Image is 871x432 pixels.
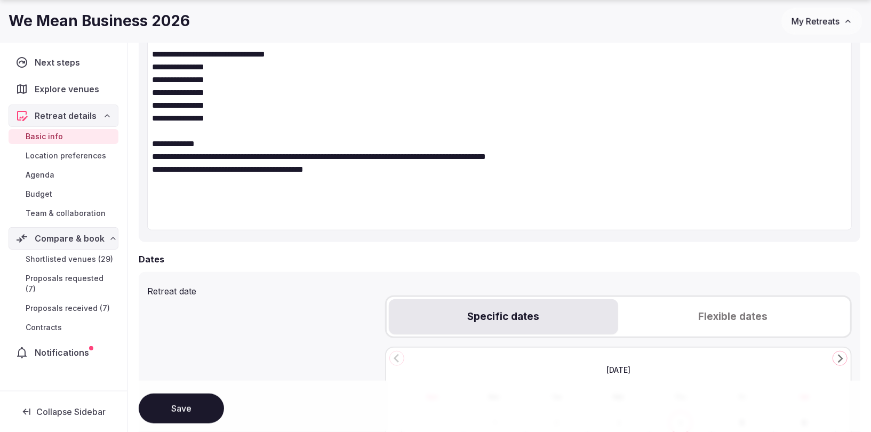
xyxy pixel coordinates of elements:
button: Save [139,394,224,423]
a: Proposals requested (7) [9,271,118,297]
h2: Dates [139,253,164,266]
span: Contracts [26,322,62,333]
button: Go to the Previous Month [389,351,404,366]
a: Shortlisted venues (29) [9,252,118,267]
a: Explore venues [9,78,118,100]
a: Contracts [9,320,118,335]
a: Proposals received (7) [9,301,118,316]
h1: We Mean Business 2026 [9,11,190,31]
span: Explore venues [35,83,103,95]
span: Basic info [26,131,63,142]
span: Budget [26,189,52,199]
span: Proposals received (7) [26,303,110,314]
span: [DATE] [606,365,630,375]
button: Specific dates [389,299,619,334]
span: Collapse Sidebar [36,406,106,417]
a: Team & collaboration [9,206,118,221]
button: My Retreats [781,8,862,35]
span: Location preferences [26,150,106,161]
div: Retreat date [147,281,377,298]
button: Go to the Next Month [833,351,848,366]
span: Compare & book [35,232,105,245]
button: Collapse Sidebar [9,400,118,423]
span: Retreat details [35,109,97,122]
a: Budget [9,187,118,202]
a: Notifications [9,341,118,364]
span: Next steps [35,56,84,69]
span: My Retreats [792,16,840,27]
span: Agenda [26,170,54,180]
span: Team & collaboration [26,208,106,219]
span: Shortlisted venues (29) [26,254,113,265]
span: Proposals requested (7) [26,273,114,294]
a: Next steps [9,51,118,74]
button: Flexible dates [618,299,848,334]
span: Notifications [35,346,93,359]
a: Basic info [9,129,118,144]
a: Agenda [9,167,118,182]
a: Location preferences [9,148,118,163]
